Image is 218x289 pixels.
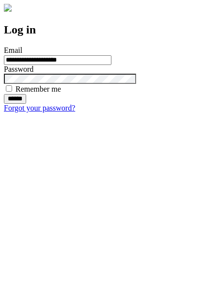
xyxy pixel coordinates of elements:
img: logo-4e3dc11c47720685a147b03b5a06dd966a58ff35d612b21f08c02c0306f2b779.png [4,4,12,12]
label: Password [4,65,33,73]
label: Email [4,46,22,54]
a: Forgot your password? [4,104,75,112]
label: Remember me [16,85,61,93]
h2: Log in [4,23,214,36]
